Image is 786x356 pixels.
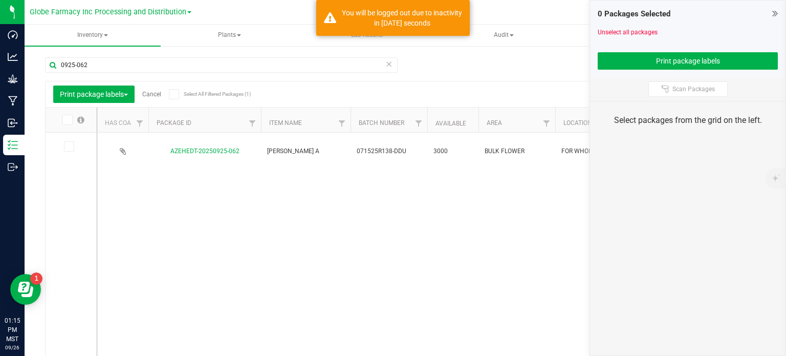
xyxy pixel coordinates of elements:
inline-svg: Analytics [8,52,18,62]
a: AZEHEDT-20250925-062 [170,148,239,155]
a: Batch Number [359,119,404,127]
p: 09/26 [5,344,20,351]
a: Lab Results [299,25,435,46]
inline-svg: Outbound [8,162,18,172]
span: BULK FLOWER [485,146,549,156]
button: Print package labels [53,86,135,103]
a: Filter [132,115,148,132]
inline-svg: Grow [8,74,18,84]
a: Plants [162,25,298,46]
a: Audit [435,25,572,46]
a: Unselect all packages [598,29,658,36]
inline-svg: Manufacturing [8,96,18,106]
span: Plants [162,25,297,46]
inline-svg: Dashboard [8,30,18,40]
a: Cancel [142,91,161,98]
span: Clear [385,57,392,71]
a: Filter [410,115,427,132]
span: Select All Filtered Packages (1) [184,91,235,97]
iframe: Resource center [10,274,41,305]
span: 3000 [433,146,472,156]
span: Globe Farmacy Inc Processing and Distribution [30,8,186,16]
a: Area [487,119,502,127]
input: Search Package ID, Item Name, SKU, Lot or Part Number... [45,57,398,73]
span: Scan Packages [672,85,715,93]
span: [PERSON_NAME] A [267,146,344,156]
div: You will be logged out due to inactivity in 1196 seconds [342,8,462,28]
span: 071525R138-DDU [357,146,421,156]
a: Filter [538,115,555,132]
a: Package ID [157,119,191,127]
a: Filter [334,115,351,132]
inline-svg: Inventory [8,140,18,150]
p: 01:15 PM MST [5,316,20,344]
a: Available [435,120,466,127]
button: Scan Packages [648,81,728,97]
span: Print package labels [60,90,128,98]
a: Item Name [269,119,302,127]
span: Select all records on this page [77,116,84,123]
span: Audit [436,25,571,46]
a: Inventory Counts [573,25,709,46]
button: Print package labels [598,52,778,70]
span: FOR WHOLESALE [561,146,626,156]
inline-svg: Inbound [8,118,18,128]
a: Location [563,119,592,127]
a: Filter [244,115,261,132]
iframe: Resource center unread badge [30,273,42,285]
a: Inventory [25,25,161,46]
div: Select packages from the grid on the left. [603,114,773,127]
th: Has COA [97,108,148,133]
